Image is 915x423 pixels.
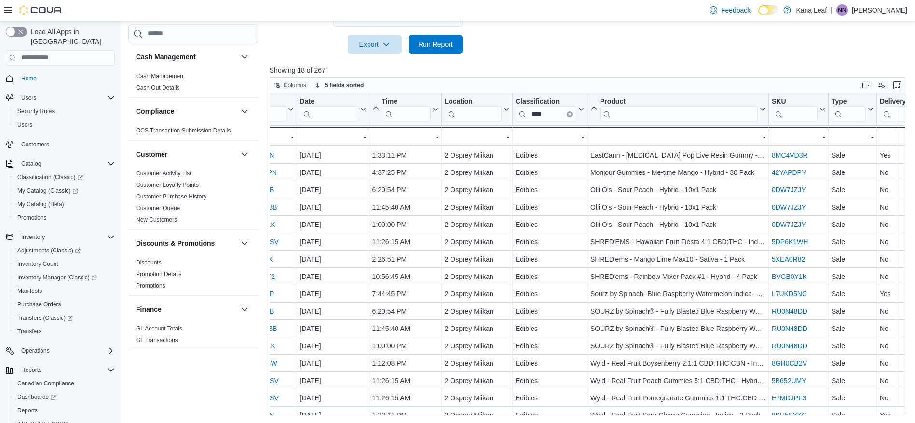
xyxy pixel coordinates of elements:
a: Dashboards [14,391,60,403]
button: Cash Management [239,51,250,63]
div: Olli O's - Sour Peach - Hybrid - 10x1 Pack [590,219,765,230]
a: Users [14,119,36,131]
span: Customers [21,141,49,148]
div: Cash Management [128,70,258,97]
button: Customer [136,149,237,159]
button: 5 fields sorted [311,79,368,91]
div: [DATE] [300,305,366,317]
a: RU0N48DD [772,342,807,350]
div: 2 Osprey Miikan [444,149,509,161]
div: 1:00:00 PM [372,219,438,230]
button: Type [832,97,874,121]
button: Operations [2,344,119,357]
span: Operations [17,345,115,357]
button: Inventory Count [10,257,119,271]
div: [DATE] [300,219,366,230]
a: My Catalog (Classic) [14,185,82,197]
span: Catalog [17,158,115,170]
button: Purchase Orders [10,298,119,311]
button: Columns [270,79,310,91]
span: Users [17,92,115,104]
div: 2 Osprey Miikan [444,184,509,196]
span: Home [21,75,37,82]
a: Cash Out Details [136,84,180,91]
div: Edibles [516,253,584,265]
div: 2 Osprey Miikan [444,167,509,178]
span: Cash Management [136,72,185,80]
button: Discounts & Promotions [239,238,250,249]
span: Run Report [418,40,453,49]
span: Canadian Compliance [14,378,115,389]
div: 11:26:15 AM [372,236,438,248]
span: Cash Out Details [136,84,180,92]
div: Sale [832,253,874,265]
span: Customer Purchase History [136,193,207,200]
span: Manifests [14,285,115,297]
a: 42YAPDPY [772,169,806,176]
a: My Catalog (Classic) [10,184,119,198]
div: Location [444,97,501,106]
div: Classification [516,97,576,121]
span: Reports [17,364,115,376]
div: Sale [832,271,874,282]
div: Date [300,97,358,106]
button: Discounts & Promotions [136,238,237,248]
input: Dark Mode [758,5,778,15]
div: 2 Osprey Miikan [444,253,509,265]
div: [DATE] [300,236,366,248]
a: Classification (Classic) [10,171,119,184]
button: Users [17,92,40,104]
div: 2 Osprey Miikan [444,201,509,213]
span: Classification (Classic) [17,173,83,181]
div: SHRED'ems - Rainbow Mixer Pack #1 - Hybrid - 4 Pack [590,271,765,282]
div: Edibles [516,201,584,213]
span: Transfers (Classic) [14,312,115,324]
a: Promotion Details [136,271,182,278]
a: E7MDJPF3 [772,394,806,402]
span: Reports [21,366,41,374]
button: Finance [136,304,237,314]
div: - [372,131,438,143]
button: Export [348,35,402,54]
a: Customer Purchase History [136,193,207,200]
div: SKU URL [772,97,818,121]
a: IN6X8J-J80Q9N [225,151,274,159]
a: IN6X8J-J80Q9N [225,411,274,419]
div: Sale [832,167,874,178]
p: | [831,4,833,16]
a: INCXHF-J807T2 [225,273,274,280]
div: Edibles [516,236,584,248]
span: Inventory Manager (Classic) [14,272,115,283]
div: Classification [516,97,576,106]
a: INCXHF-J8331K [225,221,275,228]
a: INCXHF-J87ZPN [225,169,276,176]
button: Users [10,118,119,132]
div: Edibles [516,219,584,230]
button: Customers [2,137,119,151]
a: My Catalog (Beta) [14,198,68,210]
p: Showing 18 of 267 [270,66,912,75]
button: ClassificationClear input [516,97,584,121]
div: [DATE] [300,253,366,265]
div: SHRED'EMS - Hawaiian Fruit Fiesta 4:1 CBD:THC - Indica - 4 Pack [590,236,765,248]
span: Users [17,121,32,129]
a: Inventory Count [14,258,62,270]
button: Manifests [10,284,119,298]
div: Product [600,97,758,121]
button: Inventory [2,230,119,244]
a: Feedback [706,0,754,20]
button: Compliance [239,106,250,117]
span: Home [17,72,115,84]
a: L7UKD5NC [772,290,807,298]
a: Dashboards [10,390,119,404]
button: SKU [772,97,825,121]
div: Date [300,97,358,121]
h3: Customer [136,149,167,159]
span: New Customers [136,216,177,224]
div: [DATE] [300,288,366,300]
span: Dashboards [14,391,115,403]
div: SHRED'ems - Mango Lime Max10 - Sativa - 1 Pack [590,253,765,265]
a: IN7ERJ-J87K1B [225,186,274,194]
div: Customer [128,168,258,229]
